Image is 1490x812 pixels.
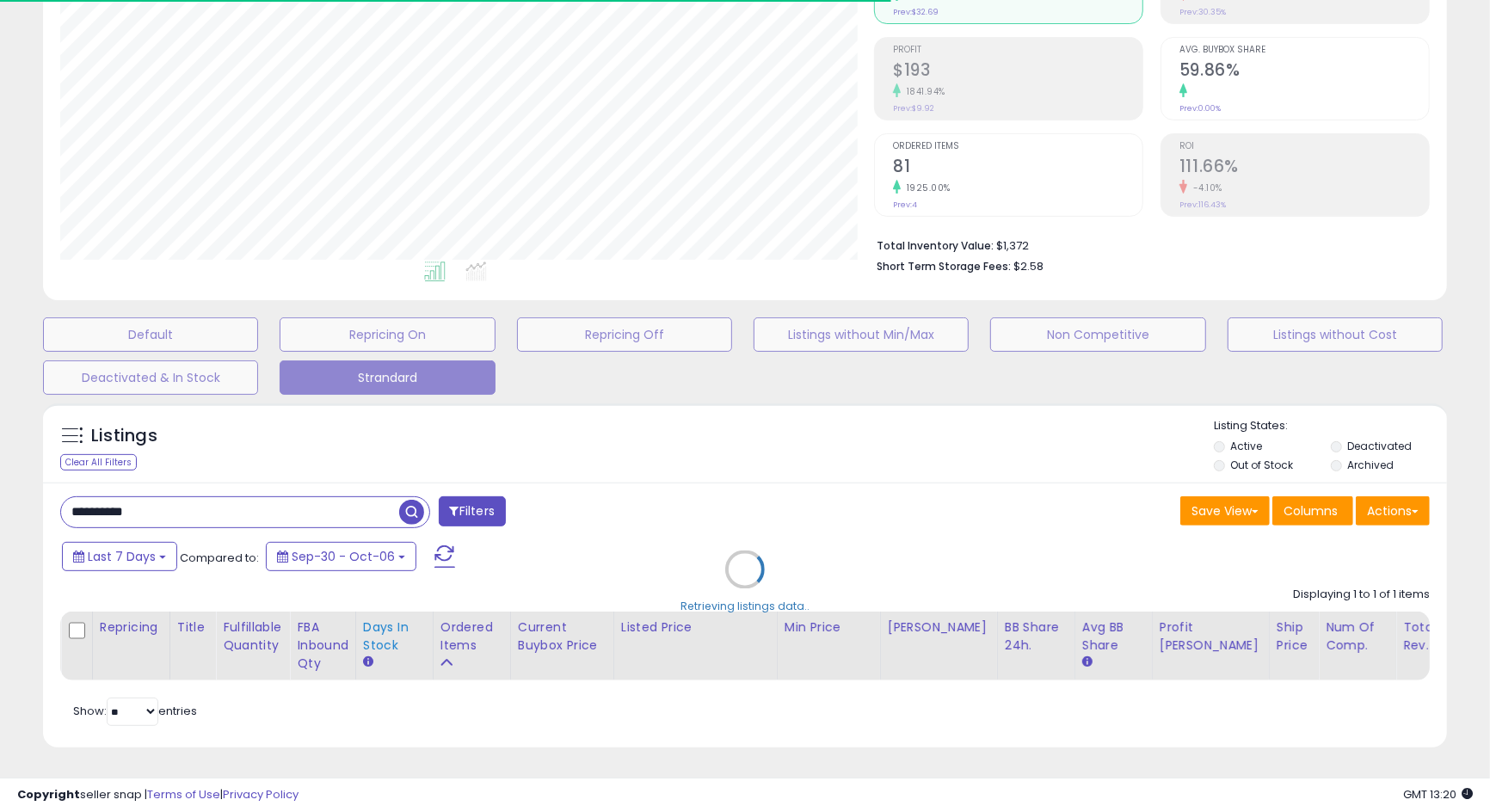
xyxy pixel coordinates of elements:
a: Terms of Use [147,786,220,803]
button: Deactivated & In Stock [43,360,258,395]
button: Repricing On [280,317,495,352]
small: Prev: $9.92 [893,103,934,114]
button: Non Competitive [990,317,1205,352]
h2: $193 [893,60,1142,83]
button: Default [43,317,258,352]
h2: 59.86% [1179,60,1429,83]
span: ROI [1179,142,1429,151]
button: Listings without Min/Max [754,317,969,352]
small: 1841.94% [901,85,945,98]
button: Repricing Off [517,317,732,352]
b: Short Term Storage Fees: [877,259,1011,274]
small: Prev: $32.69 [893,7,939,17]
small: Prev: 0.00% [1179,103,1221,114]
span: 2025-10-14 13:20 GMT [1403,786,1473,803]
a: Privacy Policy [223,786,299,803]
span: $2.58 [1013,258,1044,274]
span: Avg. Buybox Share [1179,46,1429,55]
small: Prev: 30.35% [1179,7,1226,17]
small: -4.10% [1187,181,1222,194]
small: 1925.00% [901,181,951,194]
div: seller snap | | [17,787,299,803]
h2: 111.66% [1179,157,1429,180]
b: Total Inventory Value: [877,238,994,253]
div: Retrieving listings data.. [680,600,810,615]
li: $1,372 [877,234,1417,255]
h2: 81 [893,157,1142,180]
span: Profit [893,46,1142,55]
button: Strandard [280,360,495,395]
small: Prev: 4 [893,200,917,210]
span: Ordered Items [893,142,1142,151]
button: Listings without Cost [1228,317,1443,352]
small: Prev: 116.43% [1179,200,1226,210]
strong: Copyright [17,786,80,803]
